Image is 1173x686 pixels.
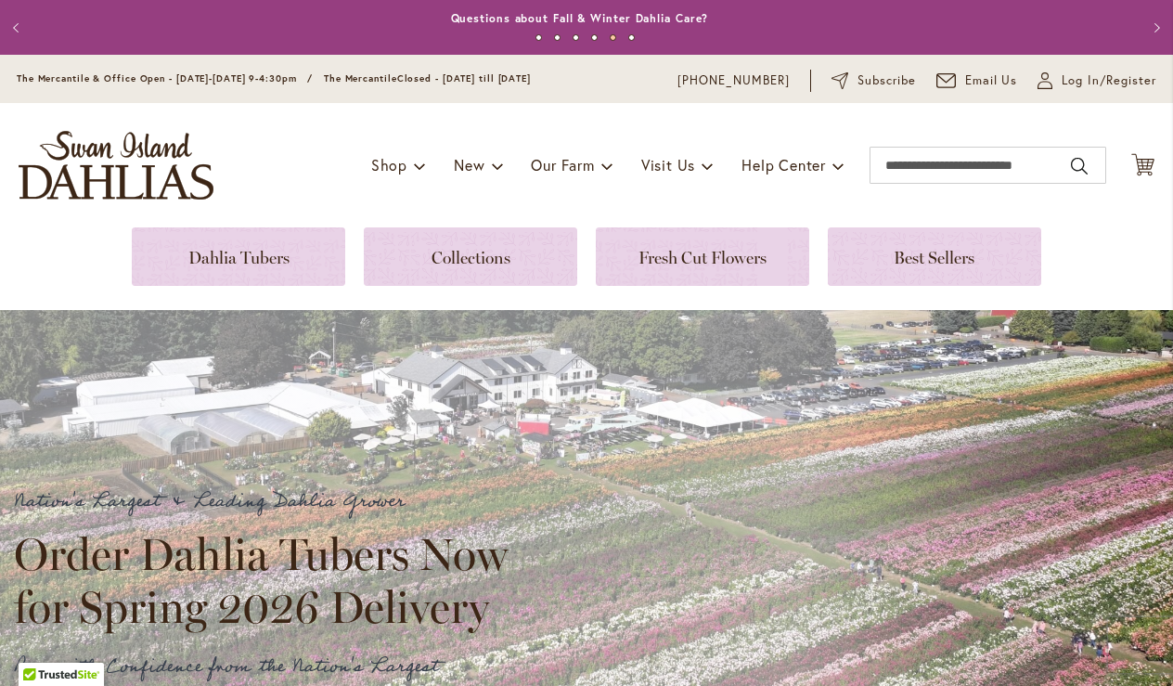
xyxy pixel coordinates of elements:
[857,71,916,90] span: Subscribe
[371,155,407,175] span: Shop
[610,34,616,41] button: 5 of 6
[1136,9,1173,46] button: Next
[641,155,695,175] span: Visit Us
[936,71,1018,90] a: Email Us
[628,34,635,41] button: 6 of 6
[1062,71,1156,90] span: Log In/Register
[831,71,916,90] a: Subscribe
[19,131,213,200] a: store logo
[554,34,561,41] button: 2 of 6
[591,34,598,41] button: 4 of 6
[535,34,542,41] button: 1 of 6
[741,155,826,175] span: Help Center
[573,34,579,41] button: 3 of 6
[965,71,1018,90] span: Email Us
[677,71,790,90] a: [PHONE_NUMBER]
[17,72,397,84] span: The Mercantile & Office Open - [DATE]-[DATE] 9-4:30pm / The Mercantile
[1038,71,1156,90] a: Log In/Register
[397,72,531,84] span: Closed - [DATE] till [DATE]
[454,155,484,175] span: New
[531,155,594,175] span: Our Farm
[451,11,709,25] a: Questions about Fall & Winter Dahlia Care?
[14,486,524,517] p: Nation's Largest & Leading Dahlia Grower
[14,528,524,632] h2: Order Dahlia Tubers Now for Spring 2026 Delivery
